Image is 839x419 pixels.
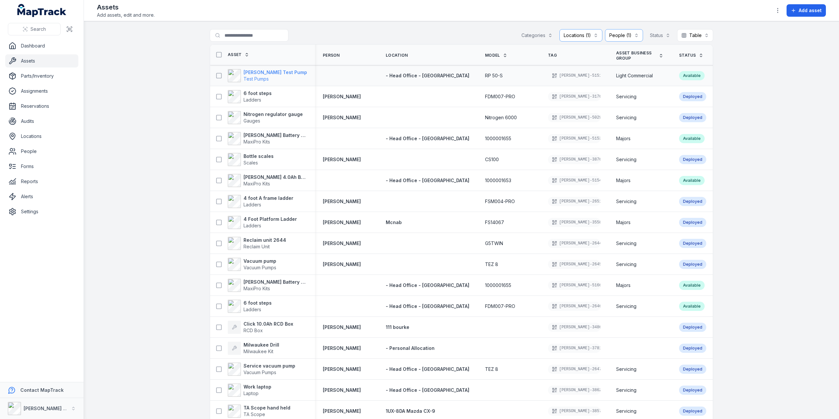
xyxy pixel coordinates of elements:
[5,130,78,143] a: Locations
[616,114,636,121] span: Servicing
[228,174,307,187] a: [PERSON_NAME] 4.0Ah BatteryMaxiPro Kits
[228,279,307,292] a: [PERSON_NAME] Battery ChargerMaxiPro Kits
[679,323,706,332] div: Deployed
[485,366,498,372] span: TEZ 8
[646,29,674,42] button: Status
[616,50,656,61] span: Asset Business Group
[485,261,498,268] span: TEZ 8
[386,345,435,352] a: - Personal Allocation
[323,198,361,205] a: [PERSON_NAME]
[244,118,260,124] span: Gauges
[616,177,631,184] span: Majors
[616,408,636,414] span: Servicing
[679,134,705,143] div: Available
[228,363,295,376] a: Service vacuum pumpVacuum Pumps
[244,328,263,333] span: RCD Box
[5,85,78,98] a: Assignments
[5,175,78,188] a: Reports
[5,69,78,83] a: Parts/Inventory
[679,281,705,290] div: Available
[228,342,279,355] a: Milwaukee DrillMilwaukee Kit
[228,69,307,82] a: [PERSON_NAME] Test PumpTest Pumps
[548,323,600,332] div: [PERSON_NAME]-3486
[323,156,361,163] a: [PERSON_NAME]
[616,303,636,310] span: Servicing
[386,324,409,330] span: 111 bourke
[386,408,435,414] a: 1UX-8DA Mazda CX-9
[244,258,276,264] strong: Vacuum pump
[386,219,402,226] a: Mcnab
[677,29,713,42] button: Table
[244,153,274,160] strong: Bottle scales
[559,29,602,42] button: Locations (1)
[386,72,469,79] a: - Head Office - [GEOGRAPHIC_DATA]
[679,365,706,374] div: Deployed
[616,50,663,61] a: Asset Business Group
[323,324,361,331] a: [PERSON_NAME]
[323,114,361,121] a: [PERSON_NAME]
[244,370,276,375] span: Vacuum Pumps
[228,258,276,271] a: Vacuum pumpVacuum Pumps
[679,239,706,248] div: Deployed
[228,153,274,166] a: Bottle scalesScales
[228,321,293,334] a: Click 10.0Ah RCD BoxRCD Box
[679,218,706,227] div: Deployed
[323,261,361,268] strong: [PERSON_NAME]
[548,302,600,311] div: [PERSON_NAME]-2646
[616,282,631,289] span: Majors
[17,4,67,17] a: MapTrack
[616,240,636,247] span: Servicing
[323,345,361,352] strong: [PERSON_NAME]
[244,111,303,118] strong: Nitrogen regulator gauge
[323,240,361,247] a: [PERSON_NAME]
[386,366,469,372] a: - Head Office - [GEOGRAPHIC_DATA]
[679,407,706,416] div: Deployed
[228,216,297,229] a: 4 Foot Platform LadderLadders
[548,53,557,58] span: Tag
[386,177,469,184] a: - Head Office - [GEOGRAPHIC_DATA]
[5,145,78,158] a: People
[244,279,307,285] strong: [PERSON_NAME] Battery Charger
[548,239,600,248] div: [PERSON_NAME]-2644
[5,160,78,173] a: Forms
[386,136,469,141] span: - Head Office - [GEOGRAPHIC_DATA]
[228,300,272,313] a: 6 foot stepsLadders
[548,155,600,164] div: [PERSON_NAME]-3876
[616,72,653,79] span: Light Commercial
[787,4,826,17] button: Add asset
[244,244,270,249] span: Reclaim Unit
[244,160,258,165] span: Scales
[323,366,361,372] a: [PERSON_NAME]
[244,202,261,207] span: Ladders
[616,261,636,268] span: Servicing
[323,387,361,393] a: [PERSON_NAME]
[548,260,600,269] div: [PERSON_NAME]-2645
[244,97,261,103] span: Ladders
[323,93,361,100] a: [PERSON_NAME]
[228,90,272,103] a: 6 foot stepsLadders
[97,12,155,18] span: Add assets, edit and more.
[30,26,46,32] span: Search
[799,7,822,14] span: Add asset
[386,282,469,288] span: - Head Office - [GEOGRAPHIC_DATA]
[244,363,295,369] strong: Service vacuum pump
[244,132,307,139] strong: [PERSON_NAME] Battery Charger
[616,219,631,226] span: Majors
[5,115,78,128] a: Audits
[228,195,293,208] a: 4 foot A frame ladderLadders
[244,307,261,312] span: Ladders
[485,219,504,226] span: FS14067
[5,205,78,218] a: Settings
[244,216,297,222] strong: 4 Foot Platform Ladder
[228,237,286,250] a: Reclaim unit 2644Reclaim Unit
[485,282,511,289] span: 1000001655
[679,71,705,80] div: Available
[386,178,469,183] span: - Head Office - [GEOGRAPHIC_DATA]
[386,135,469,142] a: - Head Office - [GEOGRAPHIC_DATA]
[679,92,706,101] div: Deployed
[679,386,706,395] div: Deployed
